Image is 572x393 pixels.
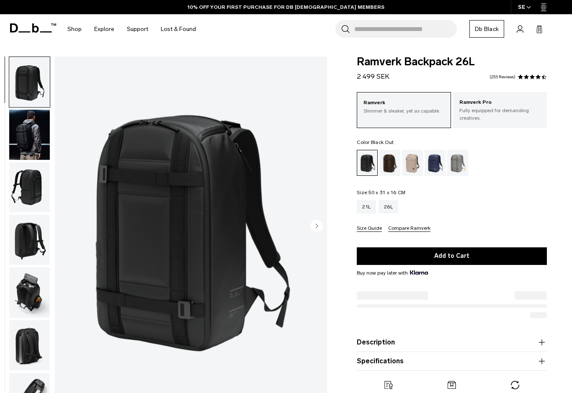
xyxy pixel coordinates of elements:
img: Ramverk Backpack 26L Black Out [9,162,50,213]
a: Support [127,14,148,44]
button: Ramverk Backpack 26L Black Out [9,109,50,160]
p: Fully equipped for demanding creatives. [459,107,541,122]
p: Slimmer & sleaker, yet as capable. [363,107,444,115]
span: 50 x 31 x 16 CM [368,190,406,195]
img: Ramverk Backpack 26L Black Out [9,57,50,107]
a: 235 reviews [490,75,515,79]
button: Ramverk Backpack 26L Black Out [9,57,50,108]
legend: Size: [357,190,405,195]
p: Ramverk Pro [459,98,541,107]
a: Shop [67,14,82,44]
a: Fogbow Beige [402,150,423,176]
a: 10% OFF YOUR FIRST PURCHASE FOR DB [DEMOGRAPHIC_DATA] MEMBERS [188,3,384,11]
button: Compare Ramverk [388,226,430,232]
nav: Main Navigation [61,14,202,44]
button: Specifications [357,356,547,366]
legend: Color: [357,140,394,145]
a: 21L [357,200,376,213]
span: Buy now pay later with [357,269,428,277]
a: Ramverk Pro Fully equipped for demanding creatives. [453,92,547,128]
button: Description [357,337,547,347]
img: Ramverk Backpack 26L Black Out [9,320,50,370]
button: Size Guide [357,226,382,232]
a: Blue Hour [425,150,446,176]
p: Ramverk [363,99,444,107]
img: Ramverk Backpack 26L Black Out [9,215,50,265]
span: Ramverk Backpack 26L [357,57,547,67]
button: Add to Cart [357,247,547,265]
span: 2 499 SEK [357,72,389,80]
a: Sand Grey [447,150,468,176]
img: {"height" => 20, "alt" => "Klarna"} [410,270,428,275]
img: Ramverk Backpack 26L Black Out [9,267,50,318]
button: Next slide [310,219,323,234]
button: Ramverk Backpack 26L Black Out [9,320,50,371]
a: 26L [379,200,398,213]
a: Espresso [379,150,400,176]
a: Lost & Found [161,14,196,44]
a: Black Out [357,150,378,176]
button: Ramverk Backpack 26L Black Out [9,214,50,265]
img: Ramverk Backpack 26L Black Out [9,110,50,160]
a: Explore [94,14,114,44]
span: Black Out [371,139,394,145]
a: Db Black [469,20,504,38]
